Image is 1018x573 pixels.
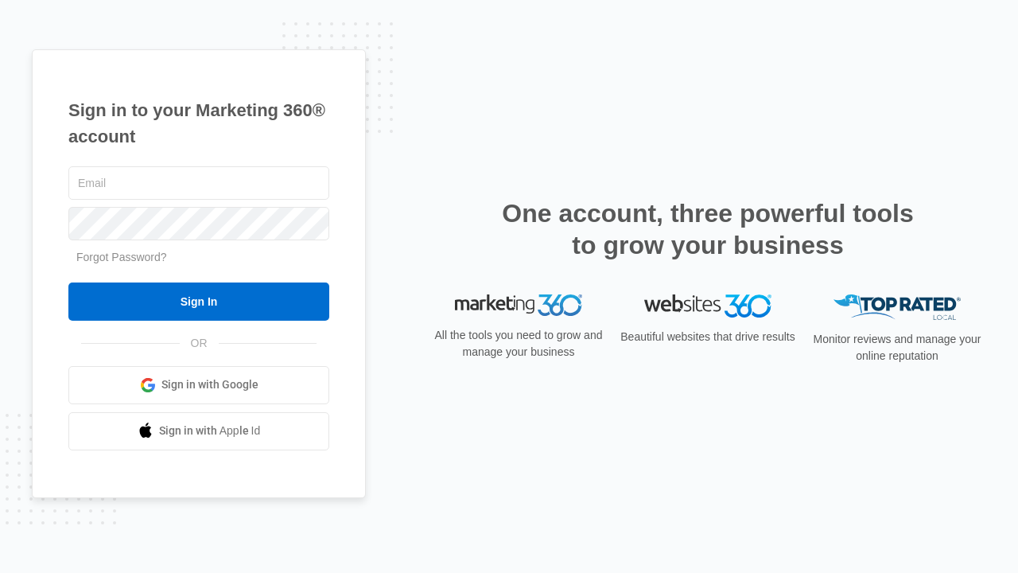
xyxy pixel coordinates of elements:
[497,197,919,261] h2: One account, three powerful tools to grow your business
[833,294,961,321] img: Top Rated Local
[76,251,167,263] a: Forgot Password?
[644,294,771,318] img: Websites 360
[68,412,329,450] a: Sign in with Apple Id
[161,376,258,393] span: Sign in with Google
[455,294,582,317] img: Marketing 360
[429,327,608,361] p: All the tools you need to grow and manage your business
[619,329,797,345] p: Beautiful websites that drive results
[68,283,329,321] input: Sign In
[68,366,329,404] a: Sign in with Google
[159,423,261,439] span: Sign in with Apple Id
[808,331,986,364] p: Monitor reviews and manage your online reputation
[68,97,329,150] h1: Sign in to your Marketing 360® account
[180,335,219,352] span: OR
[68,166,329,200] input: Email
